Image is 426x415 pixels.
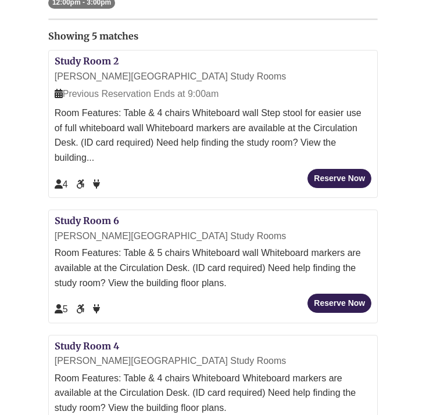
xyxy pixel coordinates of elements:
button: Reserve Now [307,169,371,188]
div: [PERSON_NAME][GEOGRAPHIC_DATA] Study Rooms [55,353,372,369]
a: Study Room 6 [55,215,119,226]
span: The capacity of this space [55,179,68,189]
div: Room Features: Table & 5 chairs Whiteboard wall Whiteboard markers are available at the Circulati... [55,246,372,290]
span: Power Available [93,304,100,314]
span: Accessible Seat/Space [76,179,87,189]
a: Study Room 4 [55,340,119,352]
button: Reserve Now [307,294,371,313]
div: Room Features: Table & 4 chairs Whiteboard wall Step stool for easier use of full whiteboard wall... [55,106,372,165]
div: [PERSON_NAME][GEOGRAPHIC_DATA] Study Rooms [55,69,372,84]
h2: Showing 5 matches [48,31,378,42]
span: Previous Reservation Ends at 9:00am [55,89,219,99]
a: Study Room 2 [55,55,119,67]
span: Accessible Seat/Space [76,304,87,314]
span: Power Available [93,179,100,189]
div: [PERSON_NAME][GEOGRAPHIC_DATA] Study Rooms [55,229,372,244]
span: The capacity of this space [55,304,68,314]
